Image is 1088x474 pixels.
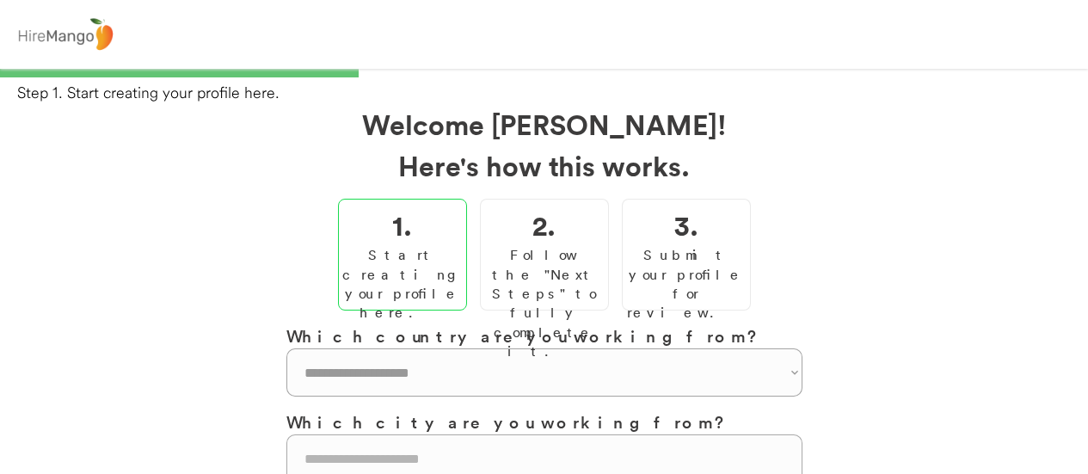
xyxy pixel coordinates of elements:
[532,204,556,245] h2: 2.
[485,245,604,360] div: Follow the "Next Steps" to fully complete it.
[627,245,746,323] div: Submit your profile for review.
[674,204,698,245] h2: 3.
[286,323,802,348] h3: Which country are you working from?
[392,204,412,245] h2: 1.
[286,103,802,186] h2: Welcome [PERSON_NAME]! Here's how this works.
[342,245,463,323] div: Start creating your profile here.
[286,409,802,434] h3: Which city are you working from?
[3,69,1085,77] div: 33%
[17,82,1088,103] div: Step 1. Start creating your profile here.
[13,15,118,55] img: logo%20-%20hiremango%20gray.png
